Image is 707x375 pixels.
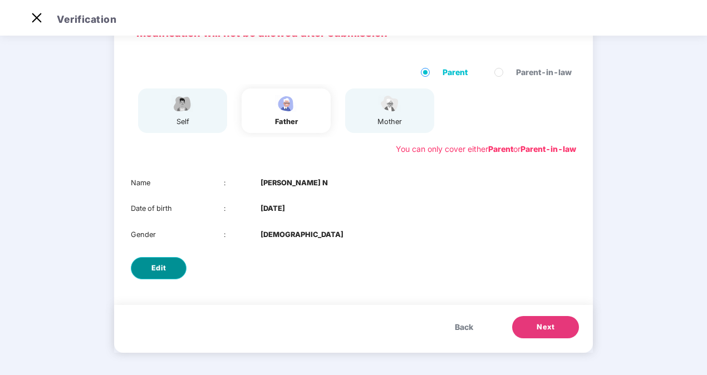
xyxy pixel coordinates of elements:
div: : [224,229,261,240]
button: Edit [131,257,186,279]
div: Date of birth [131,203,224,214]
button: Next [512,316,579,338]
b: Parent-in-law [521,144,576,154]
span: Parent [438,66,472,78]
b: [PERSON_NAME] N [261,177,328,189]
b: [DEMOGRAPHIC_DATA] [261,229,343,240]
span: Back [455,321,473,333]
div: self [169,116,197,127]
img: svg+xml;base64,PHN2ZyBpZD0iRW1wbG95ZWVfbWFsZSIgeG1sbnM9Imh0dHA6Ly93d3cudzMub3JnLzIwMDAvc3ZnIiB3aW... [169,94,197,114]
div: Name [131,177,224,189]
b: Parent [488,144,513,154]
div: mother [376,116,404,127]
div: : [224,203,261,214]
div: Gender [131,229,224,240]
img: svg+xml;base64,PHN2ZyBpZD0iRmF0aGVyX2ljb24iIHhtbG5zPSJodHRwOi8vd3d3LnczLm9yZy8yMDAwL3N2ZyIgeG1sbn... [272,94,300,114]
span: Next [537,322,554,333]
div: : [224,177,261,189]
div: You can only cover either or [396,143,576,155]
div: father [272,116,300,127]
b: [DATE] [261,203,285,214]
img: svg+xml;base64,PHN2ZyB4bWxucz0iaHR0cDovL3d3dy53My5vcmcvMjAwMC9zdmciIHdpZHRoPSI1NCIgaGVpZ2h0PSIzOC... [376,94,404,114]
button: Back [444,316,484,338]
span: Parent-in-law [512,66,576,78]
span: Edit [151,263,166,274]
